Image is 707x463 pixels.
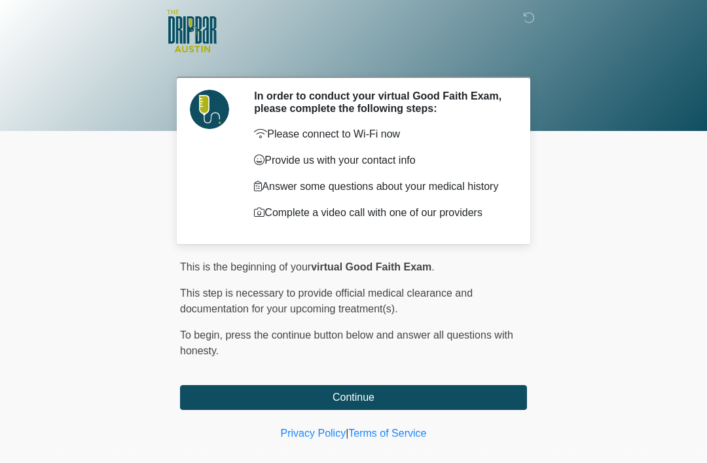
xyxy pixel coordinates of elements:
span: . [431,261,434,272]
p: Please connect to Wi-Fi now [254,126,507,142]
img: The DRIPBaR - Austin The Domain Logo [167,10,217,52]
p: Complete a video call with one of our providers [254,205,507,221]
span: press the continue button below and answer all questions with honesty. [180,329,513,356]
button: Continue [180,385,527,410]
strong: virtual Good Faith Exam [311,261,431,272]
a: | [346,428,348,439]
p: Provide us with your contact info [254,153,507,168]
span: To begin, [180,329,225,341]
img: Agent Avatar [190,90,229,129]
span: This step is necessary to provide official medical clearance and documentation for your upcoming ... [180,287,473,314]
p: Answer some questions about your medical history [254,179,507,194]
a: Terms of Service [348,428,426,439]
h2: In order to conduct your virtual Good Faith Exam, please complete the following steps: [254,90,507,115]
a: Privacy Policy [281,428,346,439]
span: This is the beginning of your [180,261,311,272]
